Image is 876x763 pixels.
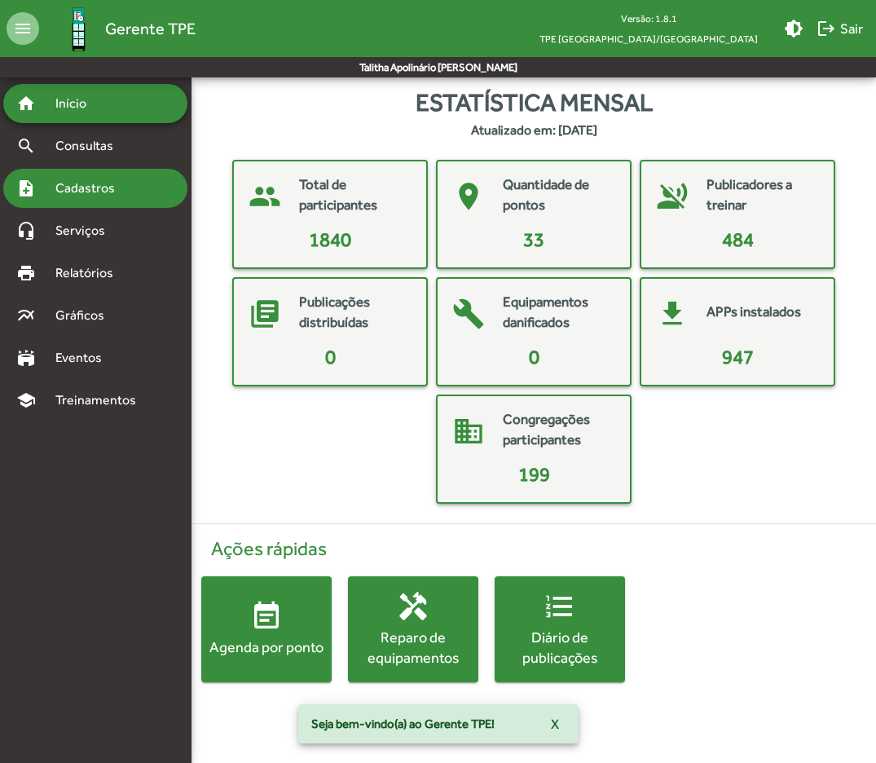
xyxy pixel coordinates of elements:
span: Consultas [46,136,134,156]
button: Reparo de equipamentos [348,576,478,682]
a: Gerente TPE [39,2,196,55]
mat-card-title: APPs instalados [707,302,801,323]
mat-icon: event_note [250,601,283,633]
mat-icon: home [16,94,36,113]
span: Cadastros [46,179,136,198]
mat-card-title: Congregações participantes [503,409,614,451]
span: 0 [325,346,336,368]
mat-icon: domain [444,407,493,456]
strong: Atualizado em: [DATE] [471,121,597,140]
mat-icon: headset_mic [16,221,36,240]
span: 484 [722,228,754,250]
mat-icon: school [16,390,36,410]
span: Eventos [46,348,124,368]
mat-card-title: Publicações distribuídas [299,292,410,333]
span: 947 [722,346,754,368]
mat-icon: stadium [16,348,36,368]
span: Gráficos [46,306,126,325]
span: Gerente TPE [105,15,196,42]
h4: Ações rápidas [201,537,866,560]
mat-icon: print [16,263,36,283]
mat-card-title: Quantidade de pontos [503,174,614,216]
div: Reparo de equipamentos [348,628,478,668]
div: Agenda por ponto [201,637,332,658]
mat-icon: people [240,172,289,221]
mat-icon: note_add [16,179,36,198]
mat-icon: place [444,172,493,221]
span: Seja bem-vindo(a) ao Gerente TPE! [311,716,495,732]
span: Sair [817,14,863,43]
button: X [538,709,572,739]
mat-card-title: Publicadores a treinar [707,174,817,216]
span: Serviços [46,221,127,240]
span: 0 [529,346,539,368]
mat-icon: brightness_medium [784,19,803,38]
span: Estatística mensal [416,84,653,121]
div: Versão: 1.8.1 [526,8,771,29]
mat-icon: menu [7,12,39,45]
button: Agenda por ponto [201,576,332,682]
mat-icon: search [16,136,36,156]
mat-icon: build [444,289,493,338]
span: X [551,709,559,739]
button: Diário de publicações [495,576,625,682]
mat-icon: format_list_numbered [544,591,576,624]
mat-icon: logout [817,19,836,38]
span: 199 [518,463,550,485]
mat-icon: get_app [648,289,697,338]
button: Sair [810,14,869,43]
span: Início [46,94,110,113]
mat-card-title: Equipamentos danificados [503,292,614,333]
mat-icon: multiline_chart [16,306,36,325]
mat-icon: handyman [397,591,429,624]
mat-icon: voice_over_off [648,172,697,221]
img: Logo [52,2,105,55]
div: Diário de publicações [495,628,625,668]
mat-icon: library_books [240,289,289,338]
span: Relatórios [46,263,134,283]
span: 33 [523,228,544,250]
span: 1840 [309,228,351,250]
span: Treinamentos [46,390,156,410]
mat-card-title: Total de participantes [299,174,410,216]
span: TPE [GEOGRAPHIC_DATA]/[GEOGRAPHIC_DATA] [526,29,771,49]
